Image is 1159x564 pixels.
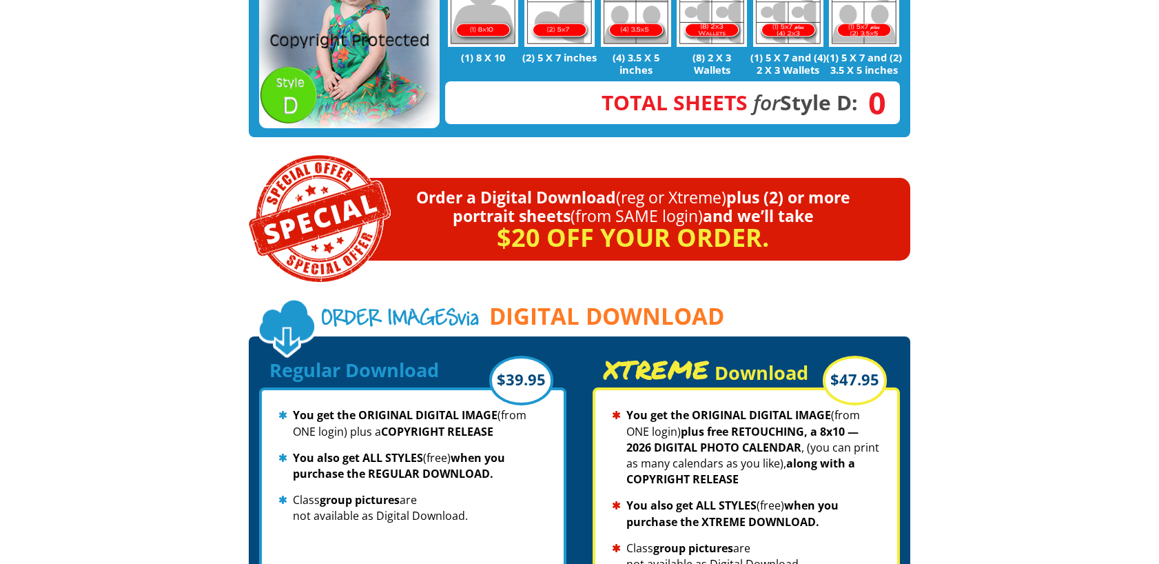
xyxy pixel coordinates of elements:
[626,424,859,455] strong: plus free RETOUCHING, a 8x10 — 2026 DIGITAL PHOTO CALENDAR
[626,456,855,487] strong: along with a COPYRIGHT RELEASE
[602,88,858,117] strong: Style D:
[279,492,546,524] li: Class are not available as Digital Download.
[522,51,598,63] p: (2) 5 X 7 inches
[571,205,703,227] span: (from SAME login)
[293,450,423,465] strong: You also get ALL STYLES
[626,498,757,513] strong: You also get ALL STYLES
[613,407,880,487] li: (from ONE login) , (you can print as many calendars as you like),
[279,407,546,439] li: (from ONE login) plus a
[653,541,733,556] strong: group pictures
[613,498,880,530] li: (free)
[858,95,886,110] span: 0
[293,407,498,423] strong: You get the ORIGINAL DIGITAL IMAGE
[293,450,505,481] strong: when you purchase the REGULAR DOWNLOAD.
[279,450,546,482] li: (free)
[616,186,726,208] span: (reg or Xtreme)
[320,492,400,507] strong: group pictures
[750,51,826,76] p: (1) 5 X 7 and (4) 2 X 3 Wallets
[597,51,674,76] p: (4) 3.5 X 5 inches
[715,360,808,385] span: Download
[321,307,479,334] span: via
[269,357,439,383] span: Regular Download
[489,356,553,405] div: $39.95
[489,304,724,329] span: DIGITAL DOWNLOAD
[626,407,831,423] strong: You get the ORIGINAL DIGITAL IMAGE
[602,88,748,117] span: Total Sheets
[826,51,903,76] p: (1) 5 X 7 and (2) 3.5 X 5 inches
[674,51,750,76] p: (8) 2 X 3 Wallets
[287,225,910,247] p: $20 off your order.
[823,356,887,405] div: $47.95
[603,359,710,380] span: XTREME
[626,498,839,529] strong: when you purchase the XTREME DOWNLOAD.
[753,88,780,117] em: for
[287,188,910,225] p: Order a Digital Download plus (2) or more portrait sheets and we’ll take
[321,308,458,332] span: Order Images
[249,154,391,283] img: Special Offer
[381,424,493,439] strong: COPYRIGHT RELEASE
[445,51,522,63] p: (1) 8 X 10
